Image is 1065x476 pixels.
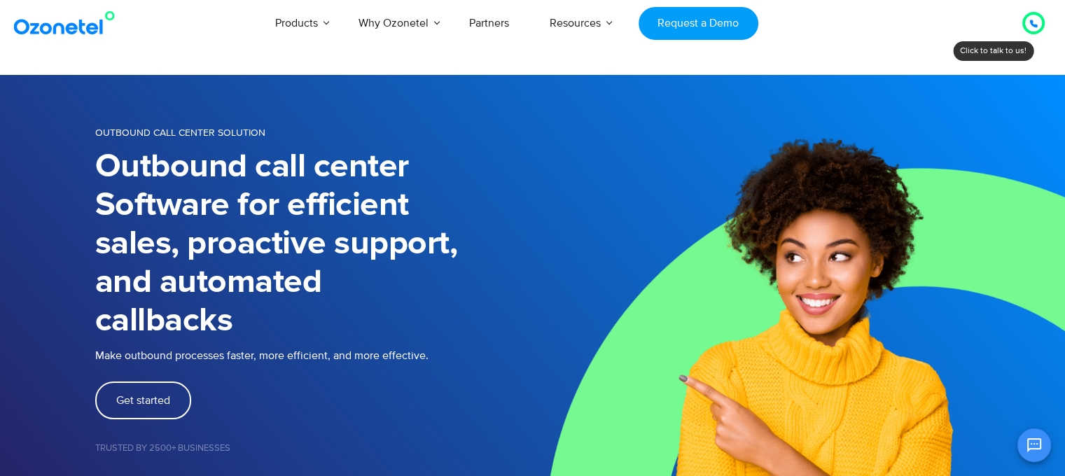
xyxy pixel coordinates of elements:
[639,7,758,40] a: Request a Demo
[1017,428,1051,462] button: Open chat
[95,148,533,340] h1: Outbound call center Software for efficient sales, proactive support, and automated callbacks
[95,127,265,139] span: OUTBOUND CALL CENTER SOLUTION
[95,347,533,364] p: Make outbound processes faster, more efficient, and more effective.
[95,381,191,419] a: Get started
[116,395,170,406] span: Get started
[95,444,533,453] h5: Trusted by 2500+ Businesses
